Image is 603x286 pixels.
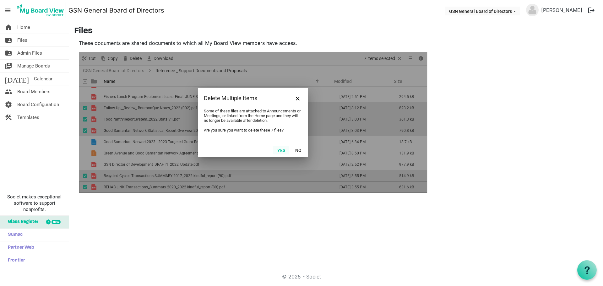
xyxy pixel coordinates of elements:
span: menu [2,4,14,16]
span: settings [5,98,12,111]
span: Partner Web [5,241,34,254]
a: My Board View Logo [15,3,68,18]
p: Some of these files are attached to Announcements or Meetings, or linked from the Home page and t... [204,109,302,123]
span: Templates [17,111,39,124]
span: Glass Register [5,216,38,228]
span: Admin Files [17,47,42,59]
a: © 2025 - Societ [282,273,321,280]
span: Sumac [5,229,23,241]
p: Are you sure you want to delete these 7 files? [204,128,302,132]
span: switch_account [5,60,12,72]
span: Societ makes exceptional software to support nonprofits. [3,194,66,213]
button: No [291,146,306,154]
span: Frontier [5,254,25,267]
span: Board Configuration [17,98,59,111]
div: Delete Multiple Items [204,94,283,103]
img: no-profile-picture.svg [526,4,539,16]
div: new [52,220,61,224]
a: [PERSON_NAME] [539,4,585,16]
span: [DATE] [5,73,29,85]
span: people [5,85,12,98]
button: logout [585,4,598,17]
span: construction [5,111,12,124]
h3: Files [74,26,598,37]
span: folder_shared [5,34,12,46]
img: My Board View Logo [15,3,66,18]
p: These documents are shared documents to which all My Board View members have access. [79,39,427,47]
span: Manage Boards [17,60,50,72]
span: Files [17,34,27,46]
button: GSN General Board of Directors dropdownbutton [445,7,520,15]
span: home [5,21,12,34]
span: Calendar [34,73,52,85]
span: Board Members [17,85,51,98]
button: Close [293,94,302,103]
a: GSN General Board of Directors [68,4,164,17]
button: Yes [273,146,289,154]
span: Home [17,21,30,34]
span: folder_shared [5,47,12,59]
